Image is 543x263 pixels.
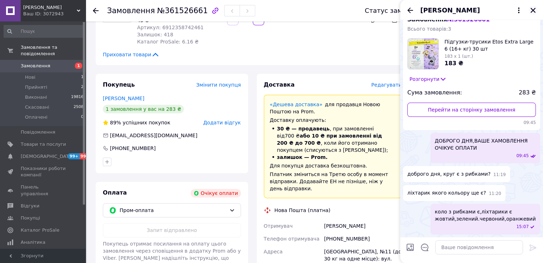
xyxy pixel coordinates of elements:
span: Редагувати [371,82,402,88]
button: [PERSON_NAME] [420,6,523,15]
span: Пром-оплата [120,206,226,214]
span: Повідомлення [21,129,55,135]
button: Розгорнути [407,75,449,83]
span: [PERSON_NAME] [420,6,480,15]
span: Залишок: 418 [137,32,173,37]
span: Виконані [25,94,47,100]
span: Замовлення та повідомлення [21,44,86,57]
div: [PERSON_NAME] [323,220,403,232]
span: залишок — Prom. [277,154,328,160]
span: Каталог ProSale [21,227,59,233]
span: коло з рибками є,ліхтарики є жовтий,зелений.червоний,оранжевий [435,208,536,222]
div: успішних покупок [103,119,170,126]
span: Підгузки-трусики Etos Extra Large 6 (16+ кг) 30 шт [444,38,536,52]
span: або 10 ₴ при замовленні від 200 ₴ до 700 ₴ [277,133,382,146]
span: Скасовані [25,104,49,110]
span: 183 x 1 (шт.) [444,54,473,59]
div: Доставку оплачують: [270,117,396,124]
button: Запит відправлено [103,223,241,237]
div: 1 замовлення у вас на 283 ₴ [103,105,184,113]
span: Артикул: 6912358742461 [137,25,203,30]
span: Адреса [264,249,283,254]
div: Для покупця доставка безкоштовна. [270,162,396,169]
div: [PHONE_NUMBER] [109,145,156,152]
span: [DEMOGRAPHIC_DATA] [21,153,74,160]
span: Віа Континент [23,4,77,11]
span: Замовлення [107,6,155,15]
span: Оплачені [25,114,47,120]
span: ДОБРОГО ДНЯ,ВАШЕ ХАМОВЛЕННЯ ОЧІКУЄ ОПЛАТИ [435,137,536,151]
a: «Дешева доставка» [270,102,322,107]
span: 1 [75,63,82,69]
a: [PERSON_NAME] [103,96,144,101]
span: 15:07 12.09.2025 [516,224,529,230]
button: Закрити [529,6,537,15]
span: 2508 [74,104,84,110]
div: Статус замовлення [365,7,431,14]
span: Сума замовлення: [407,89,462,97]
span: 19816 [71,94,84,100]
span: 09:45 12.09.2025 [516,153,529,159]
span: Телефон отримувача [264,236,320,242]
span: Товари та послуги [21,141,66,148]
span: Оплата [103,189,127,196]
div: Нова Пошта (платна) [273,207,332,214]
span: 30 ₴ — продавець [277,126,330,131]
span: 89% [110,120,121,125]
span: Всього товарів: 3 [407,26,451,32]
span: Покупець [103,81,135,88]
span: Панель управління [21,184,66,197]
div: Ваш ID: 3072943 [23,11,86,17]
span: 183 ₴ [444,60,463,67]
span: Доставка [264,81,295,88]
span: 283 ₴ [519,89,536,97]
span: 11:19 12.09.2025 [493,172,506,178]
span: Відгуки [21,203,39,209]
span: Покупці [21,215,40,221]
div: Очікує оплати [191,189,241,197]
span: Аналітика [21,239,45,246]
span: 99+ [80,153,91,159]
div: Повернутися назад [93,7,99,14]
span: Нові [25,74,35,81]
li: , при замовленні від 700 ₴ , коли його отримано покупцем (списуються з [PERSON_NAME]); [270,125,396,154]
div: для продавця Новою Поштою на Prom. [270,101,396,115]
span: 1 [81,74,84,81]
button: Відкрити шаблони відповідей [420,243,429,252]
span: доброго дня, круг є з рибками? [407,170,491,178]
span: 0 [81,114,84,120]
button: Назад [406,6,414,15]
span: 2 [81,84,84,91]
img: 4510791147_w100_h100_podguzniki-trusiki-etos-extra.jpg [408,38,438,69]
span: Приховати товари [103,51,160,58]
input: Пошук [4,25,84,38]
div: Платник зміниться на Третю особу в момент відправки. Додавайте ЕН не пізніше, ніж у день відправки. [270,171,396,192]
span: Каталог ProSale: 6.16 ₴ [137,39,198,45]
span: Замовлення [21,63,50,69]
span: №361526661 [157,6,208,15]
span: Додати відгук [203,120,241,125]
span: 99+ [68,153,80,159]
div: [PHONE_NUMBER] [323,232,403,245]
span: Показники роботи компанії [21,165,66,178]
span: 09:45 12.09.2025 [407,120,536,126]
span: [EMAIL_ADDRESS][DOMAIN_NAME] [110,133,197,138]
span: Отримувач [264,223,293,229]
span: Прийняті [25,84,47,91]
a: Перейти на сторінку замовлення [407,103,536,117]
span: Змінити покупця [196,82,241,88]
span: 11:20 12.09.2025 [489,191,501,197]
span: ліхтарик якого кольору ще є? [407,189,486,197]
